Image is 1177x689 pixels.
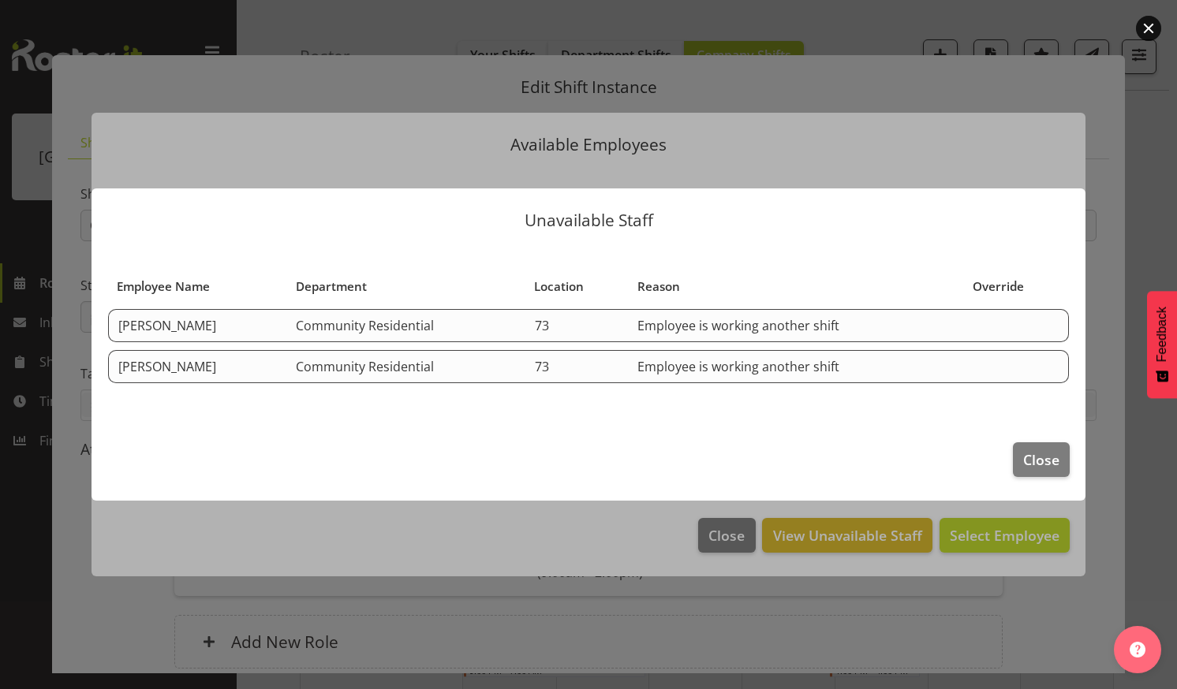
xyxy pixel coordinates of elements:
[1023,449,1059,470] span: Close
[117,277,278,296] div: Employee Name
[1147,291,1177,398] button: Feedback - Show survey
[534,277,619,296] div: Location
[1130,642,1145,657] img: help-xxl-2.png
[628,350,963,383] td: Employee is working another shift
[535,358,549,375] span: 73
[628,309,963,342] td: Employee is working another shift
[296,358,434,375] span: Community Residential
[535,317,549,334] span: 73
[296,317,434,334] span: Community Residential
[1155,307,1169,362] span: Feedback
[108,350,286,383] td: [PERSON_NAME]
[1013,442,1070,477] button: Close
[296,277,517,296] div: Department
[637,277,955,296] div: Reason
[973,277,1060,296] div: Override
[108,309,286,342] td: [PERSON_NAME]
[107,212,1070,229] p: Unavailable Staff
